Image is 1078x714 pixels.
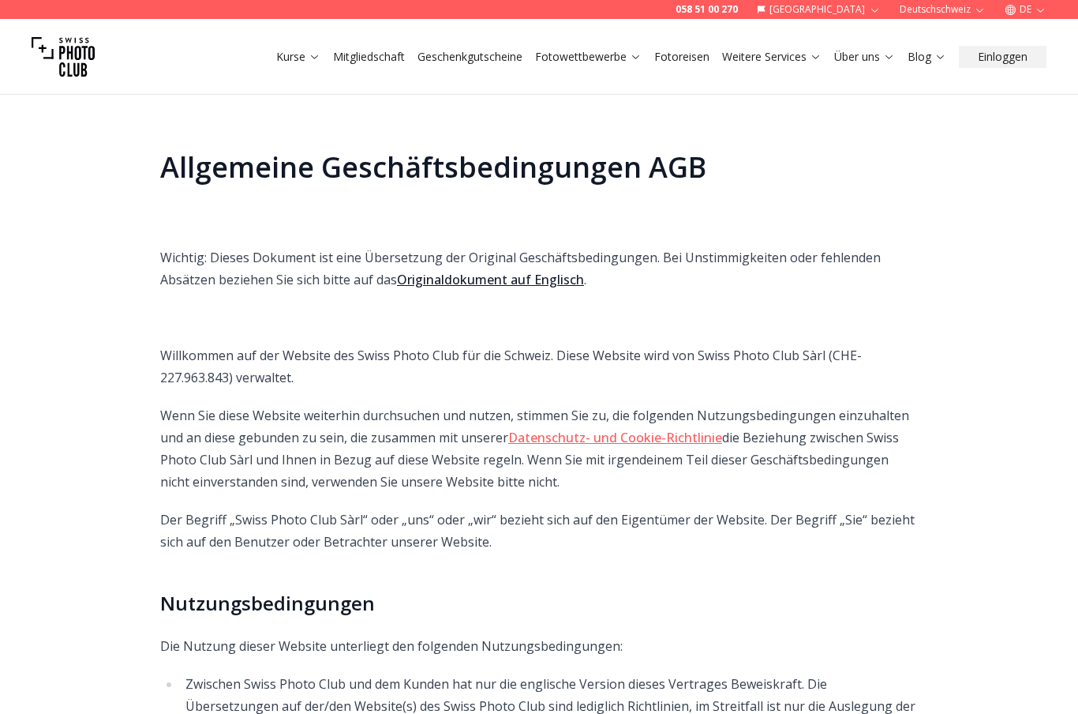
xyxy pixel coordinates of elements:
[901,46,953,68] button: Blog
[270,46,327,68] button: Kurse
[529,46,648,68] button: Fotowettbewerbe
[333,49,405,65] a: Mitgliedschaft
[160,635,918,657] p: Die Nutzung dieser Website unterliegt den folgenden Nutzungsbedingungen:
[160,591,918,616] h2: Nutzungsbedingungen
[397,271,584,288] a: Originaldokument auf Englisch
[160,246,918,291] p: Wichtig: Dieses Dokument ist eine Übersetzung der Original Geschäftsbedingungen. Bei Unstimmigkei...
[160,344,918,389] p: Willkommen auf der Website des Swiss Photo Club für die Schweiz. Diese Website wird von Swiss Pho...
[828,46,901,68] button: Über uns
[417,49,522,65] a: Geschenkgutscheine
[160,509,918,553] p: Der Begriff „Swiss Photo Club Sàrl“ oder „uns“ oder „wir“ bezieht sich auf den Eigentümer der Web...
[327,46,411,68] button: Mitgliedschaft
[716,46,828,68] button: Weitere Services
[648,46,716,68] button: Fotoreisen
[676,3,738,16] a: 058 51 00 270
[32,25,95,88] img: Swiss photo club
[160,404,918,493] p: Wenn Sie diese Website weiterhin durchsuchen und nutzen, stimmen Sie zu, die folgenden Nutzungsbe...
[834,49,895,65] a: Über uns
[411,46,529,68] button: Geschenkgutscheine
[160,148,706,186] span: Allgemeine Geschäftsbedingungen AGB
[722,49,822,65] a: Weitere Services
[654,49,709,65] a: Fotoreisen
[508,429,722,446] a: Datenschutz- und Cookie-Richtlinie
[959,46,1046,68] button: Einloggen
[535,49,642,65] a: Fotowettbewerbe
[276,49,320,65] a: Kurse
[908,49,946,65] a: Blog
